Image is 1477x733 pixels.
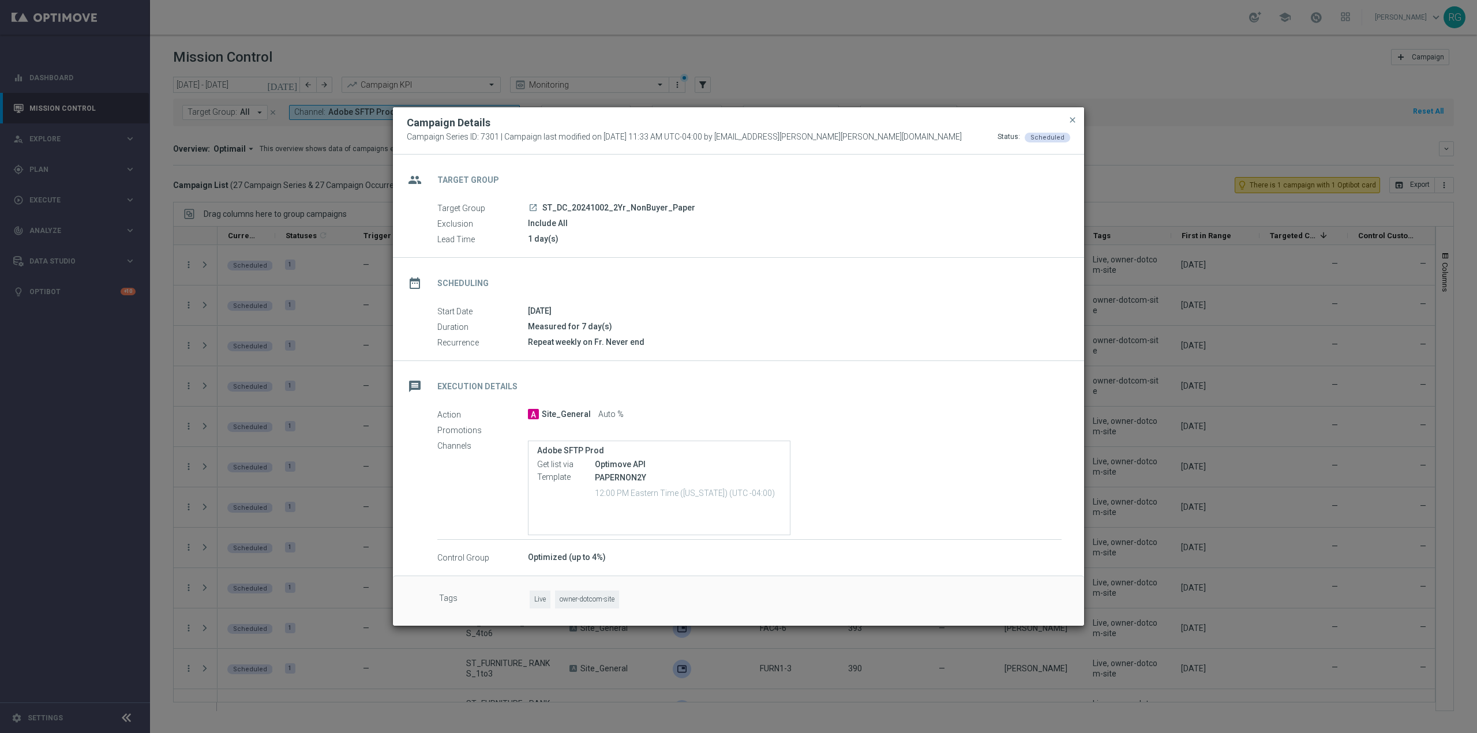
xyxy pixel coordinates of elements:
[437,234,528,245] label: Lead Time
[528,203,538,213] a: launch
[542,409,591,420] span: Site_General
[1025,132,1070,141] colored-tag: Scheduled
[407,132,962,142] span: Campaign Series ID: 7301 | Campaign last modified on [DATE] 11:33 AM UTC-04:00 by [EMAIL_ADDRESS]...
[437,409,528,420] label: Action
[437,322,528,332] label: Duration
[537,446,781,456] label: Adobe SFTP Prod
[528,217,1062,229] div: Include All
[439,591,530,608] label: Tags
[530,591,550,608] span: Live
[998,132,1020,142] div: Status:
[537,460,595,470] label: Get list via
[437,441,528,451] label: Channels
[437,278,489,289] h2: Scheduling
[528,336,1062,348] div: Repeat weekly on Fr. Never end
[437,337,528,348] label: Recurrence
[542,203,695,213] span: ST_DC_20241002_2Yr_NonBuyer_Paper
[1068,115,1077,125] span: close
[595,472,781,483] p: PAPERNON2Y
[437,306,528,317] label: Start Date
[537,472,595,483] label: Template
[595,487,781,498] p: 12:00 PM Eastern Time ([US_STATE]) (UTC -04:00)
[528,305,1062,317] div: [DATE]
[1030,134,1064,141] span: Scheduled
[528,233,1062,245] div: 1 day(s)
[437,203,528,213] label: Target Group
[407,116,490,130] h2: Campaign Details
[598,409,624,420] span: Auto %
[404,273,425,294] i: date_range
[437,175,499,186] h2: Target Group
[528,551,1062,563] div: Optimized (up to 4%)
[555,591,619,608] span: owner-dotcom-site
[528,321,1062,332] div: Measured for 7 day(s)
[437,552,528,563] label: Control Group
[437,425,528,435] label: Promotions
[437,381,518,392] h2: Execution Details
[528,203,538,212] i: launch
[437,219,528,229] label: Exclusion
[528,409,539,419] span: A
[404,170,425,190] i: group
[404,376,425,397] i: message
[595,458,781,470] div: Optimove API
